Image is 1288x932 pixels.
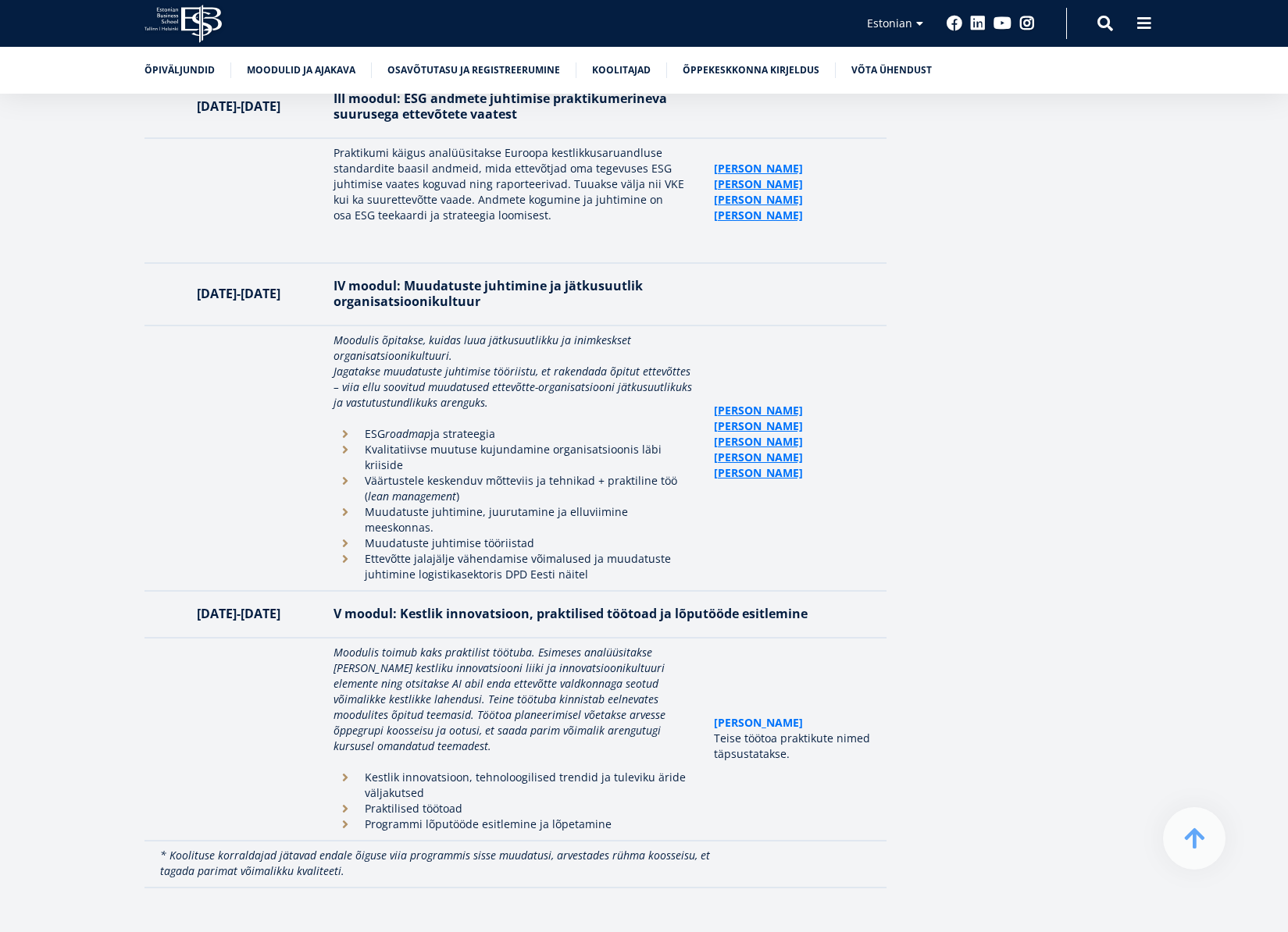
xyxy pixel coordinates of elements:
[714,208,803,223] a: [PERSON_NAME]
[334,504,698,535] li: Muudatuste juhtimine, juurutamine ja elluviimine meeskonnas.
[714,176,803,192] a: [PERSON_NAME]
[334,605,808,622] strong: V moodul: Kestlik innovatsioon, praktilised töötoad ja lõputööde esitlemine
[994,16,1011,31] a: Youtube
[368,489,456,503] em: lean management
[334,145,698,223] p: Praktikumi käigus analüüsitakse Euroopa kestlikkusaruandluse standardite baasil andmeid, mida ett...
[714,161,803,176] a: [PERSON_NAME]
[387,62,560,78] a: Osavõtutasu ja registreerumine
[714,192,803,208] a: [PERSON_NAME]
[144,62,215,78] a: Õpiväljundid
[334,770,698,801] li: Kestlik innovatsioon, tehnoloogilised trendid ja tuleviku äride väljakutsed
[334,91,698,122] p: erineva suurusega ettevõtete vaatest
[1019,16,1035,31] a: Instagram
[334,801,698,816] li: Praktilised töötoad
[334,473,698,504] li: Väärtustele keskenduv mõtteviis ja tehnikad + praktiline töö ( )
[160,98,318,114] p: [DATE]-[DATE]
[851,62,932,78] a: Võta ühendust
[160,286,318,301] p: [DATE]-[DATE]
[334,442,698,473] li: Kvalitatiivse muutuse kujundamine organisatsioonis läbi kriiside
[714,403,803,418] a: [PERSON_NAME]
[683,62,819,78] a: Õppekeskkonna kirjeldus
[334,426,698,442] li: ESG ja strateegia
[714,434,803,450] a: [PERSON_NAME]
[947,16,962,31] a: Facebook
[592,62,651,78] a: Koolitajad
[714,450,803,465] a: [PERSON_NAME]
[160,848,710,878] em: * Koolituse korraldajad jätavad endale õiguse viia programmis sisse muudatusi, arvestades rühma k...
[334,816,698,832] li: Programmi lõputööde esitlemine ja lõpetamine
[714,731,871,762] p: Teise töötoa praktikute nimed täpsustatakse.
[714,715,803,731] a: [PERSON_NAME]
[334,535,698,551] li: Muudatuste juhtimise tööriistad
[970,16,986,31] a: Linkedin
[714,465,803,481] a: [PERSON_NAME]
[334,645,665,753] em: Moodulis toimub kaks praktilist töötuba. Esimeses analüüsitakse [PERSON_NAME] kestliku innovatsio...
[247,62,355,78] a: Moodulid ja ajakava
[160,606,318,621] p: [DATE]-[DATE]
[334,333,692,410] em: Moodulis õpitakse, kuidas luua jätkusuutlikku ja inimkeskset organisatsioonikultuuri. Jagatakse m...
[714,418,803,434] a: [PERSON_NAME]
[334,90,620,107] strong: III moodul: ESG andmete juhtimise praktikum
[334,277,643,310] strong: IV moodul: Muudatuste juhtimine ja jätkusuutlik organisatsioonikultuur
[334,551,698,582] li: Ettevõtte jalajälje vähendamise võimalused ja muudatuste juhtimine logistikasektoris DPD Eesti nä...
[385,426,430,441] em: roadmap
